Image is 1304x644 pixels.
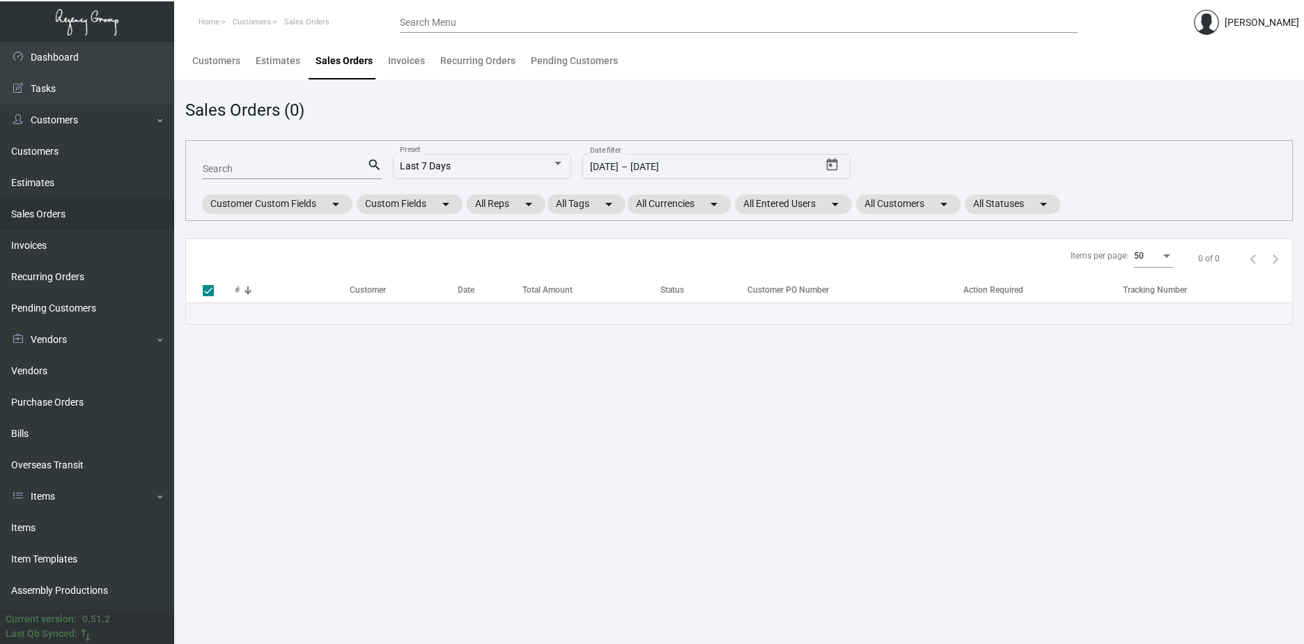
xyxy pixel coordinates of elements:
[6,627,77,641] div: Last Qb Synced:
[963,284,1023,296] div: Action Required
[1194,10,1219,35] img: admin@bootstrapmaster.com
[82,612,110,627] div: 0.51.2
[256,54,300,68] div: Estimates
[350,284,457,296] div: Customer
[1242,247,1264,270] button: Previous page
[1071,250,1128,262] div: Items per page:
[440,54,515,68] div: Recurring Orders
[821,154,844,176] button: Open calendar
[235,284,240,296] div: #
[202,194,352,214] mat-chip: Customer Custom Fields
[1198,252,1220,265] div: 0 of 0
[458,284,522,296] div: Date
[827,196,844,213] mat-icon: arrow_drop_down
[467,194,545,214] mat-chip: All Reps
[660,284,740,296] div: Status
[284,17,329,26] span: Sales Orders
[367,157,382,174] mat-icon: search
[965,194,1060,214] mat-chip: All Statuses
[621,162,628,173] span: –
[856,194,961,214] mat-chip: All Customers
[548,194,626,214] mat-chip: All Tags
[520,196,537,213] mat-icon: arrow_drop_down
[350,284,386,296] div: Customer
[660,284,684,296] div: Status
[747,284,963,296] div: Customer PO Number
[192,54,240,68] div: Customers
[1123,284,1292,296] div: Tracking Number
[630,162,743,173] input: End date
[628,194,731,214] mat-chip: All Currencies
[522,284,573,296] div: Total Amount
[963,284,1123,296] div: Action Required
[531,54,618,68] div: Pending Customers
[1225,15,1299,30] div: [PERSON_NAME]
[1134,251,1144,261] span: 50
[735,194,852,214] mat-chip: All Entered Users
[522,284,661,296] div: Total Amount
[936,196,952,213] mat-icon: arrow_drop_down
[388,54,425,68] div: Invoices
[199,17,219,26] span: Home
[600,196,617,213] mat-icon: arrow_drop_down
[1123,284,1187,296] div: Tracking Number
[1134,252,1173,261] mat-select: Items per page:
[357,194,463,214] mat-chip: Custom Fields
[437,196,454,213] mat-icon: arrow_drop_down
[400,160,451,171] span: Last 7 Days
[458,284,474,296] div: Date
[316,54,373,68] div: Sales Orders
[590,162,619,173] input: Start date
[1264,247,1287,270] button: Next page
[6,612,77,627] div: Current version:
[235,284,350,296] div: #
[233,17,271,26] span: Customers
[1035,196,1052,213] mat-icon: arrow_drop_down
[706,196,722,213] mat-icon: arrow_drop_down
[185,98,304,123] div: Sales Orders (0)
[747,284,829,296] div: Customer PO Number
[327,196,344,213] mat-icon: arrow_drop_down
